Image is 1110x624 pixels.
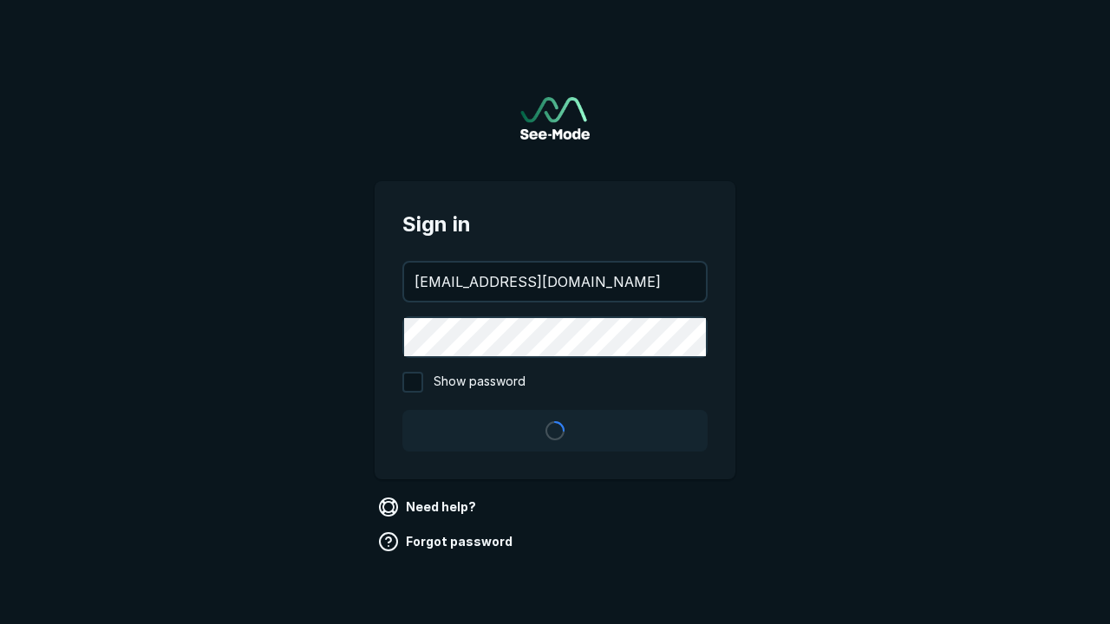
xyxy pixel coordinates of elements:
a: Go to sign in [520,97,590,140]
span: Show password [434,372,526,393]
input: your@email.com [404,263,706,301]
a: Forgot password [375,528,519,556]
span: Sign in [402,209,708,240]
img: See-Mode Logo [520,97,590,140]
a: Need help? [375,493,483,521]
